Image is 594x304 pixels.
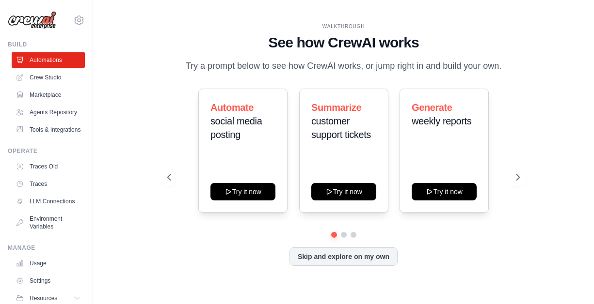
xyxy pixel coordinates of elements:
[311,102,361,113] span: Summarize
[311,183,376,200] button: Try it now
[30,294,57,302] span: Resources
[546,258,594,304] iframe: Chat Widget
[210,102,254,113] span: Automate
[12,159,85,174] a: Traces Old
[311,116,371,140] span: customer support tickets
[412,102,452,113] span: Generate
[181,59,507,73] p: Try a prompt below to see how CrewAI works, or jump right in and build your own.
[289,247,398,266] button: Skip and explore on my own
[12,273,85,289] a: Settings
[12,70,85,85] a: Crew Studio
[167,23,520,30] div: WALKTHROUGH
[210,183,275,200] button: Try it now
[12,176,85,192] a: Traces
[12,105,85,120] a: Agents Repository
[412,183,477,200] button: Try it now
[12,122,85,137] a: Tools & Integrations
[8,147,85,155] div: Operate
[8,41,85,48] div: Build
[12,52,85,68] a: Automations
[210,116,262,140] span: social media posting
[12,211,85,234] a: Environment Variables
[8,11,56,30] img: Logo
[8,244,85,252] div: Manage
[12,87,85,103] a: Marketplace
[167,34,520,51] h1: See how CrewAI works
[12,194,85,209] a: LLM Connections
[12,256,85,271] a: Usage
[412,116,471,126] span: weekly reports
